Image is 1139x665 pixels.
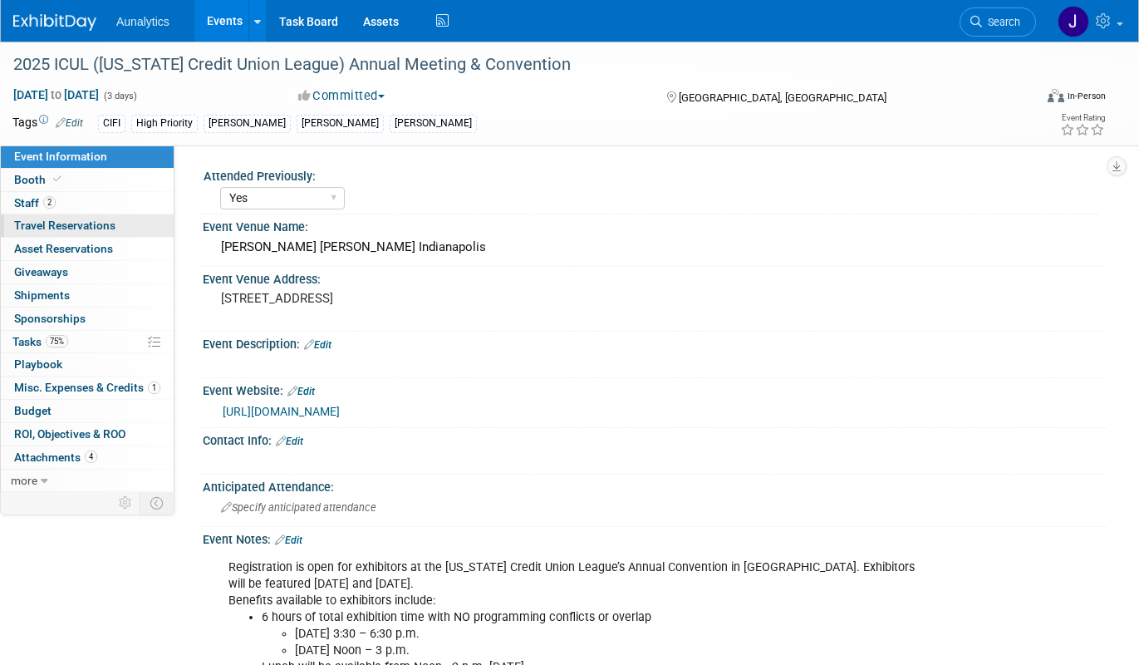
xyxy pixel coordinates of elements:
span: 1 [148,382,160,394]
td: Tags [12,114,83,133]
a: Playbook [1,353,174,376]
li: [DATE] 3:30 – 6:30 p.m. [295,626,920,643]
span: (3 days) [102,91,137,101]
a: Asset Reservations [1,238,174,260]
span: Giveaways [14,265,68,278]
div: Anticipated Attendance: [203,475,1106,495]
span: Staff [14,196,56,209]
span: to [48,88,64,101]
a: Staff2 [1,192,174,214]
i: Booth reservation complete [53,175,61,184]
div: In-Person [1067,90,1106,102]
a: Event Information [1,145,174,168]
div: High Priority [131,115,198,132]
a: Travel Reservations [1,214,174,237]
a: Sponsorships [1,308,174,330]
span: 2 [43,196,56,209]
a: more [1,470,174,492]
span: Misc. Expenses & Credits [14,381,160,394]
span: Search [982,16,1020,28]
div: 2025 ICUL ([US_STATE] Credit Union League) Annual Meeting & Convention [7,50,1013,80]
span: Asset Reservations [14,242,113,255]
a: Booth [1,169,174,191]
a: Edit [56,117,83,129]
div: Event Description: [203,332,1106,353]
a: Search [960,7,1036,37]
div: Event Rating [1060,114,1105,122]
a: Attachments4 [1,446,174,469]
span: Aunalytics [116,15,169,28]
span: Booth [14,173,65,186]
a: [URL][DOMAIN_NAME] [223,405,340,418]
span: [DATE] [DATE] [12,87,100,102]
td: Personalize Event Tab Strip [111,492,140,514]
button: Committed [292,87,391,105]
span: Tasks [12,335,68,348]
div: Event Format [945,86,1106,111]
a: Giveaways [1,261,174,283]
div: Event Venue Address: [203,267,1106,288]
span: Budget [14,404,52,417]
div: [PERSON_NAME] [390,115,477,132]
a: Edit [276,436,303,447]
div: Event Website: [203,378,1106,400]
a: ROI, Objectives & ROO [1,423,174,446]
span: Playbook [14,357,62,371]
span: 75% [46,335,68,347]
li: 6 hours of total exhibition time with NO programming conflicts or overlap [262,609,920,659]
td: Toggle Event Tabs [140,492,174,514]
div: [PERSON_NAME] [297,115,384,132]
pre: [STREET_ADDRESS] [221,291,561,306]
a: Edit [304,339,331,351]
div: Contact Info: [203,428,1106,450]
div: [PERSON_NAME] [PERSON_NAME] Indianapolis [215,234,1093,260]
img: ExhibitDay [13,14,96,31]
a: Edit [287,386,315,397]
a: Budget [1,400,174,422]
div: Attended Previously: [204,164,1098,185]
div: [PERSON_NAME] [204,115,291,132]
a: Edit [275,534,302,546]
li: [DATE] Noon – 3 p.m. [295,643,920,659]
a: Tasks75% [1,331,174,353]
span: Attachments [14,451,97,464]
span: 4 [85,451,97,463]
span: Specify anticipated attendance [221,501,376,514]
span: Shipments [14,288,70,302]
span: [GEOGRAPHIC_DATA], [GEOGRAPHIC_DATA] [679,91,886,104]
span: ROI, Objectives & ROO [14,427,125,441]
div: CIFI [98,115,125,132]
img: Julie Grisanti-Cieslak [1058,6,1089,37]
div: Event Notes: [203,527,1106,549]
span: Event Information [14,150,107,163]
a: Misc. Expenses & Credits1 [1,377,174,399]
span: Travel Reservations [14,219,115,232]
div: Event Venue Name: [203,214,1106,235]
a: Shipments [1,284,174,307]
img: Format-Inperson.png [1048,89,1064,102]
span: Sponsorships [14,312,86,325]
span: more [11,474,37,487]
